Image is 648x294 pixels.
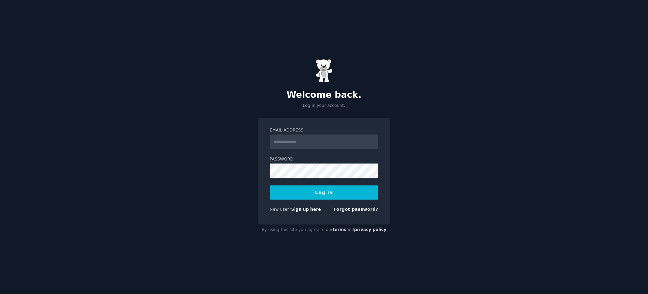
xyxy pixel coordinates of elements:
img: Gummy Bear [316,59,332,83]
div: By using this site you agree to our and [258,225,390,235]
label: Password [270,156,378,163]
a: privacy policy [354,227,386,232]
p: Log in your account. [258,103,390,109]
a: Forgot password? [333,207,378,212]
label: Email Address [270,127,378,134]
a: Sign up here [291,207,321,212]
h2: Welcome back. [258,90,390,100]
button: Log In [270,185,378,200]
span: New user? [270,207,291,212]
a: terms [333,227,346,232]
